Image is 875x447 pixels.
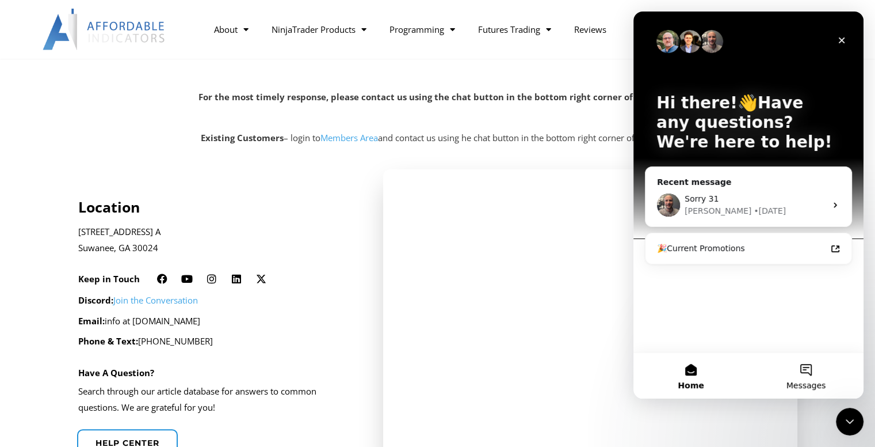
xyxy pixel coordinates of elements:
strong: Phone & Text: [78,335,138,347]
p: Search through our article database for answers to common questions. We are grateful for you! [78,384,353,416]
a: Members Area [320,132,378,143]
a: About [202,16,260,43]
iframe: Intercom live chat [633,12,863,399]
iframe: Affordable Indicators, Inc. [400,197,780,440]
a: Join the Conversation [113,294,198,306]
a: Futures Trading [467,16,563,43]
p: info at [DOMAIN_NAME] [78,313,353,329]
strong: For the most timely response, please contact us using the chat button in the bottom right corner ... [198,91,677,103]
p: [PHONE_NUMBER] [78,334,353,350]
p: – login to and contact us using he chat button in the bottom right corner of any page. [6,130,869,146]
a: Reviews [563,16,618,43]
strong: Email: [78,315,105,327]
nav: Menu [202,16,678,43]
strong: Existing Customers [201,132,284,143]
span: Help center [95,439,159,447]
a: NinjaTrader Products [260,16,378,43]
h4: Location [78,198,353,215]
strong: Discord: [78,294,113,306]
h4: Have A Question? [78,368,154,378]
a: Programming [378,16,467,43]
iframe: Intercom live chat [836,408,863,435]
p: [STREET_ADDRESS] A Suwanee, GA 30024 [78,224,353,256]
img: LogoAI | Affordable Indicators – NinjaTrader [43,9,166,50]
h6: Keep in Touch [78,274,140,285]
